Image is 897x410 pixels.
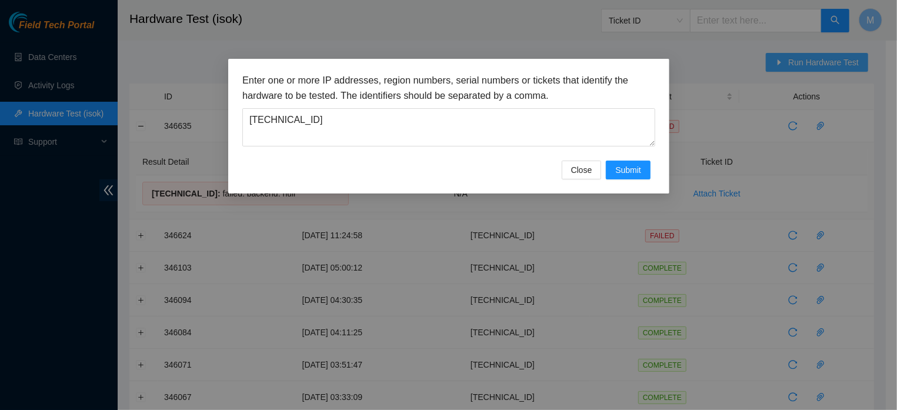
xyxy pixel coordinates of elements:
span: Submit [615,164,641,176]
textarea: [TECHNICAL_ID] [242,108,655,146]
span: Close [571,164,592,176]
h3: Enter one or more IP addresses, region numbers, serial numbers or tickets that identify the hardw... [242,73,655,103]
button: Submit [606,161,651,179]
button: Close [561,161,601,179]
